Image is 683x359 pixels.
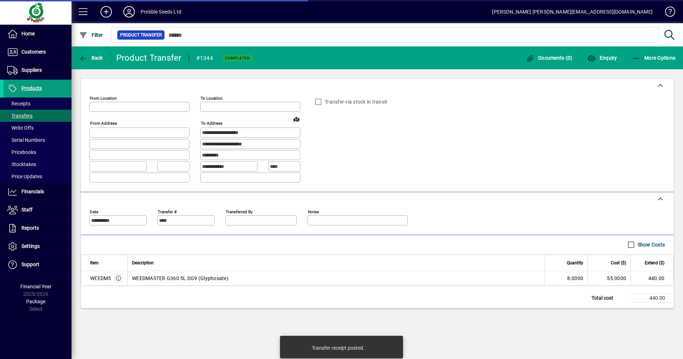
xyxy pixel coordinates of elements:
[4,238,72,255] a: Settings
[72,51,111,64] app-page-header-button: Back
[4,43,72,61] a: Customers
[132,259,154,267] span: Description
[21,261,39,267] span: Support
[95,5,118,18] button: Add
[526,55,573,61] span: Documents (0)
[77,51,105,64] button: Back
[4,98,72,110] a: Receipts
[26,299,45,304] span: Package
[21,49,46,55] span: Customers
[132,275,229,282] span: WEEDMASTER G360 5L DG9 (Glyphosate)
[291,113,302,125] a: View on map
[632,55,676,61] span: More Options
[90,259,99,267] span: Item
[7,149,36,155] span: Pricebooks
[587,55,617,61] span: Enquiry
[120,31,162,39] span: Product Transfer
[4,256,72,274] a: Support
[567,259,583,267] span: Quantity
[77,29,105,41] button: Filter
[4,61,72,79] a: Suppliers
[21,189,44,194] span: Financials
[79,55,103,61] span: Back
[588,294,631,302] td: Total cost
[7,174,42,179] span: Price Updates
[630,51,678,64] button: More Options
[4,134,72,146] a: Serial Numbers
[7,113,33,119] span: Transfers
[7,137,45,143] span: Serial Numbers
[308,209,319,214] mat-label: Notes
[226,209,252,214] mat-label: Transferred by
[90,209,98,214] mat-label: Date
[585,51,619,64] button: Enquiry
[21,207,33,213] span: Staff
[141,6,181,18] div: Prebble Seeds Ltd
[4,110,72,122] a: Transfers
[21,85,42,91] span: Products
[4,122,72,134] a: Write Offs
[492,6,653,18] div: [PERSON_NAME] [PERSON_NAME][EMAIL_ADDRESS][DOMAIN_NAME]
[158,209,177,214] mat-label: Transfer #
[116,52,182,64] div: Product Transfer
[7,125,34,131] span: Write Offs
[588,271,630,285] td: 55.0000
[545,271,588,285] td: 8.0000
[90,96,117,101] mat-label: From location
[631,294,674,302] td: 440.00
[4,25,72,43] a: Home
[4,183,72,201] a: Financials
[118,5,141,18] button: Profile
[611,259,626,267] span: Cost ($)
[645,259,664,267] span: Extend ($)
[630,271,673,285] td: 440.00
[21,243,40,249] span: Settings
[21,31,35,36] span: Home
[4,219,72,237] a: Reports
[4,158,72,170] a: Stocktakes
[4,170,72,183] a: Price Updates
[20,284,51,289] span: Financial Year
[4,146,72,158] a: Pricebooks
[660,1,674,25] a: Knowledge Base
[225,56,250,60] span: Completed
[196,53,213,64] div: #1344
[4,201,72,219] a: Staff
[524,51,574,64] button: Documents (0)
[21,67,42,73] span: Suppliers
[636,241,665,248] label: Show Costs
[21,225,39,231] span: Reports
[90,275,111,282] div: WEEDM5
[79,32,103,38] span: Filter
[7,161,36,167] span: Stocktakes
[7,101,30,106] span: Receipts
[201,96,222,101] mat-label: To location
[312,344,364,351] div: Transfer receipt posted.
